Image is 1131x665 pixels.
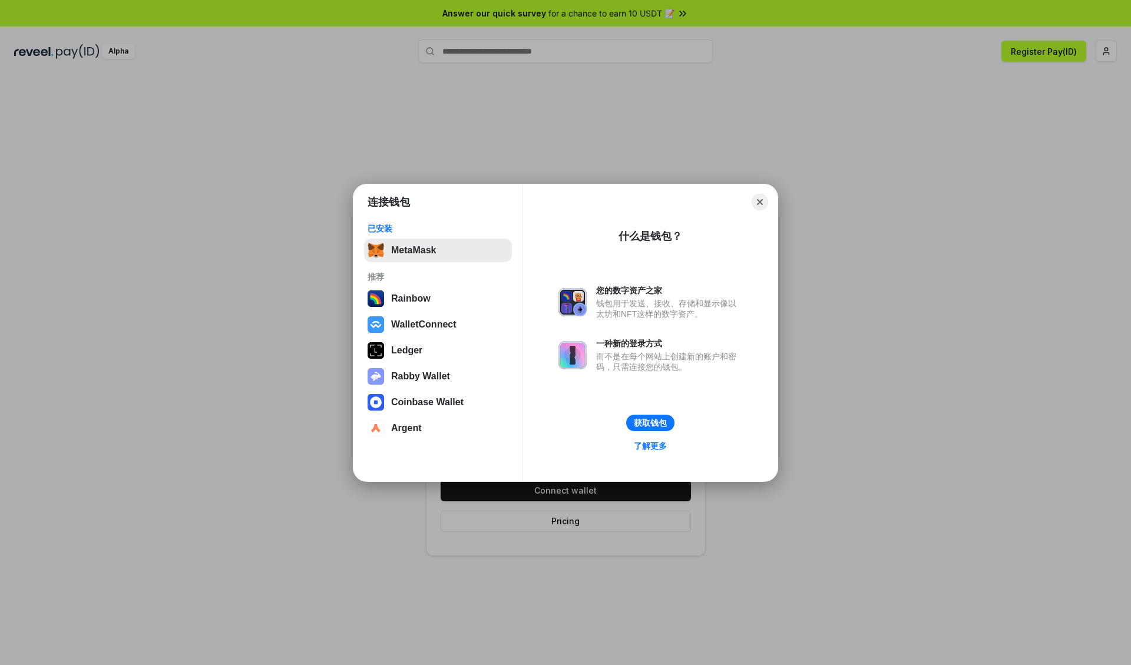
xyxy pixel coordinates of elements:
[364,239,512,262] button: MetaMask
[368,420,384,436] img: svg+xml,%3Csvg%20width%3D%2228%22%20height%3D%2228%22%20viewBox%3D%220%200%2028%2028%22%20fill%3D...
[596,285,742,296] div: 您的数字资产之家
[368,290,384,307] img: svg+xml,%3Csvg%20width%3D%22120%22%20height%3D%22120%22%20viewBox%3D%220%200%20120%20120%22%20fil...
[619,229,682,243] div: 什么是钱包？
[391,245,436,256] div: MetaMask
[558,288,587,316] img: svg+xml,%3Csvg%20xmlns%3D%22http%3A%2F%2Fwww.w3.org%2F2000%2Fsvg%22%20fill%3D%22none%22%20viewBox...
[368,242,384,259] img: svg+xml,%3Csvg%20fill%3D%22none%22%20height%3D%2233%22%20viewBox%3D%220%200%2035%2033%22%20width%...
[368,342,384,359] img: svg+xml,%3Csvg%20xmlns%3D%22http%3A%2F%2Fwww.w3.org%2F2000%2Fsvg%22%20width%3D%2228%22%20height%3...
[368,223,508,234] div: 已安装
[634,418,667,428] div: 获取钱包
[391,397,464,408] div: Coinbase Wallet
[364,391,512,414] button: Coinbase Wallet
[634,441,667,451] div: 了解更多
[558,341,587,369] img: svg+xml,%3Csvg%20xmlns%3D%22http%3A%2F%2Fwww.w3.org%2F2000%2Fsvg%22%20fill%3D%22none%22%20viewBox...
[368,195,410,209] h1: 连接钱包
[391,423,422,434] div: Argent
[391,345,422,356] div: Ledger
[596,298,742,319] div: 钱包用于发送、接收、存储和显示像以太坊和NFT这样的数字资产。
[368,316,384,333] img: svg+xml,%3Csvg%20width%3D%2228%22%20height%3D%2228%22%20viewBox%3D%220%200%2028%2028%22%20fill%3D...
[364,339,512,362] button: Ledger
[364,365,512,388] button: Rabby Wallet
[627,438,674,454] a: 了解更多
[596,351,742,372] div: 而不是在每个网站上创建新的账户和密码，只需连接您的钱包。
[752,194,768,210] button: Close
[364,416,512,440] button: Argent
[368,272,508,282] div: 推荐
[596,338,742,349] div: 一种新的登录方式
[391,319,457,330] div: WalletConnect
[364,313,512,336] button: WalletConnect
[391,293,431,304] div: Rainbow
[391,371,450,382] div: Rabby Wallet
[364,287,512,310] button: Rainbow
[368,394,384,411] img: svg+xml,%3Csvg%20width%3D%2228%22%20height%3D%2228%22%20viewBox%3D%220%200%2028%2028%22%20fill%3D...
[626,415,674,431] button: 获取钱包
[368,368,384,385] img: svg+xml,%3Csvg%20xmlns%3D%22http%3A%2F%2Fwww.w3.org%2F2000%2Fsvg%22%20fill%3D%22none%22%20viewBox...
